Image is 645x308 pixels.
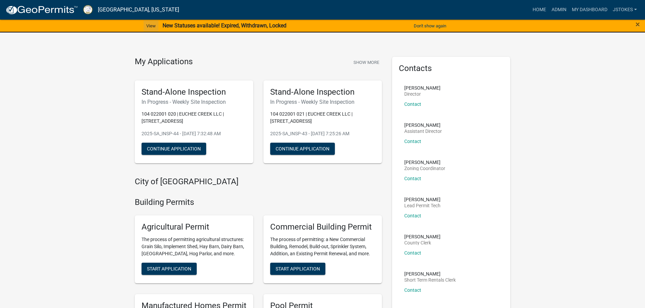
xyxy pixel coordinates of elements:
[270,143,335,155] button: Continue Application
[163,22,286,29] strong: New Statuses available! Expired, Withdrawn, Locked
[142,130,246,137] p: 2025-SA_INSP-44 - [DATE] 7:32:48 AM
[135,57,193,67] h4: My Applications
[404,129,442,134] p: Assistant Director
[270,236,375,257] p: The process of permitting: a New Commercial Building, Remodel, Build-out, Sprinkler System, Addit...
[404,213,421,218] a: Contact
[144,20,158,31] a: View
[530,3,549,16] a: Home
[270,263,325,275] button: Start Application
[142,87,246,97] h5: Stand-Alone Inspection
[142,236,246,257] p: The process of permitting agricultural structures: Grain Silo, Implement Shed, Hay Barn, Dairy Ba...
[142,111,246,125] p: 104 022001 020 | EUCHEE CREEK LLC | [STREET_ADDRESS]
[569,3,610,16] a: My Dashboard
[404,123,442,127] p: [PERSON_NAME]
[142,99,246,105] h6: In Progress - Weekly Site Inspection
[404,101,421,107] a: Contact
[404,139,421,144] a: Contact
[351,57,382,68] button: Show More
[404,197,440,202] p: [PERSON_NAME]
[636,20,640,29] span: ×
[404,250,421,256] a: Contact
[411,20,449,31] button: Don't show again
[549,3,569,16] a: Admin
[404,92,440,96] p: Director
[404,240,440,245] p: County Clerk
[83,5,92,14] img: Putnam County, Georgia
[610,3,640,16] a: jstokes
[404,278,456,282] p: Short Term Rentals Clerk
[270,111,375,125] p: 104 022001 021 | EUCHEE CREEK LLC | [STREET_ADDRESS]
[399,64,504,73] h5: Contacts
[404,176,421,181] a: Contact
[270,87,375,97] h5: Stand-Alone Inspection
[135,177,382,187] h4: City of [GEOGRAPHIC_DATA]
[142,263,197,275] button: Start Application
[270,222,375,232] h5: Commercial Building Permit
[404,160,445,165] p: [PERSON_NAME]
[98,4,179,16] a: [GEOGRAPHIC_DATA], [US_STATE]
[404,86,440,90] p: [PERSON_NAME]
[404,166,445,171] p: Zoning Coordinator
[404,287,421,293] a: Contact
[270,99,375,105] h6: In Progress - Weekly Site Inspection
[142,143,206,155] button: Continue Application
[270,130,375,137] p: 2025-SA_INSP-43 - [DATE] 7:25:26 AM
[135,197,382,207] h4: Building Permits
[276,266,320,271] span: Start Application
[142,222,246,232] h5: Agricultural Permit
[404,234,440,239] p: [PERSON_NAME]
[404,203,440,208] p: Lead Permit Tech
[147,266,191,271] span: Start Application
[636,20,640,28] button: Close
[404,271,456,276] p: [PERSON_NAME]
